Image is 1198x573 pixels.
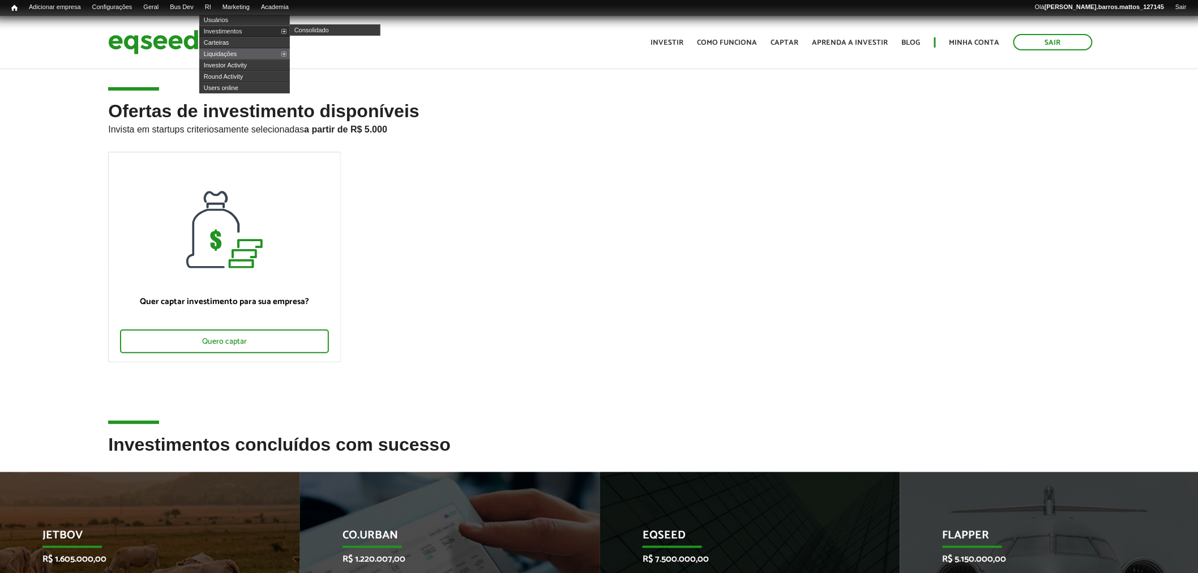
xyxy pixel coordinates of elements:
[120,330,329,353] div: Quero captar
[643,554,841,565] p: R$ 7.500.000,00
[255,3,294,12] a: Academia
[6,3,23,14] a: Início
[304,125,387,134] strong: a partir de R$ 5.000
[943,554,1141,565] p: R$ 5.150.000,00
[943,529,1141,548] p: Flapper
[643,529,841,548] p: EqSeed
[1045,3,1164,10] strong: [PERSON_NAME].barros.mattos_127145
[108,121,1089,135] p: Invista em startups criteriosamente selecionadas
[108,152,341,362] a: Quer captar investimento para sua empresa? Quero captar
[902,39,921,46] a: Blog
[1029,3,1170,12] a: Olá[PERSON_NAME].barros.mattos_127145
[651,39,684,46] a: Investir
[108,27,199,57] img: EqSeed
[120,297,329,307] p: Quer captar investimento para sua empresa?
[87,3,138,12] a: Configurações
[23,3,87,12] a: Adicionar empresa
[1170,3,1192,12] a: Sair
[698,39,758,46] a: Como funciona
[138,3,164,12] a: Geral
[199,3,217,12] a: RI
[1013,34,1093,50] a: Sair
[164,3,199,12] a: Bus Dev
[771,39,799,46] a: Captar
[199,14,290,25] a: Usuários
[343,554,541,565] p: R$ 1.220.007,00
[42,529,241,548] p: JetBov
[108,101,1089,152] h2: Ofertas de investimento disponíveis
[217,3,255,12] a: Marketing
[949,39,1000,46] a: Minha conta
[11,4,18,12] span: Início
[108,435,1089,472] h2: Investimentos concluídos com sucesso
[343,529,541,548] p: Co.Urban
[42,554,241,565] p: R$ 1.605.000,00
[812,39,888,46] a: Aprenda a investir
